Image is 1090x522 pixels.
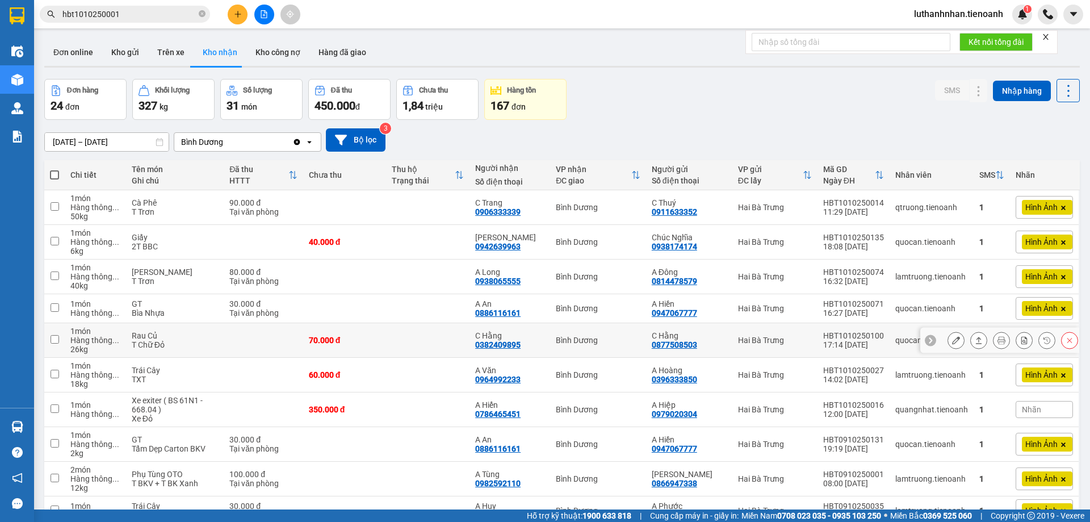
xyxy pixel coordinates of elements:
[817,160,890,190] th: Toggle SortBy
[974,160,1010,190] th: Toggle SortBy
[241,102,257,111] span: món
[738,237,812,247] div: Hai Bà Trưng
[484,79,567,120] button: Hàng tồn167đơn
[70,345,120,354] div: 26 kg
[132,308,218,318] div: Bìa Nhựa
[556,336,640,345] div: Bình Dương
[229,207,297,216] div: Tại văn phòng
[979,304,1004,313] div: 1
[229,277,297,286] div: Tại văn phòng
[652,435,727,444] div: A Hiền
[1043,9,1053,19] img: phone-icon
[70,263,120,272] div: 1 món
[475,340,521,349] div: 0382409895
[652,502,727,511] div: A Phước
[229,435,297,444] div: 30.000 đ
[70,431,120,440] div: 1 món
[1025,237,1058,247] span: Hình Ảnh
[741,510,881,522] span: Miền Nam
[1025,370,1058,380] span: Hình Ảnh
[475,435,544,444] div: A An
[234,10,242,18] span: plus
[823,165,875,174] div: Mã GD
[475,242,521,251] div: 0942639963
[556,237,640,247] div: Bình Dương
[738,304,812,313] div: Hai Bà Trưng
[512,102,526,111] span: đơn
[132,331,218,340] div: Rau Củ
[895,336,968,345] div: quocan.tienoanh
[823,299,884,308] div: HBT1010250071
[823,198,884,207] div: HBT1010250014
[895,440,968,449] div: quocan.tienoanh
[229,470,297,479] div: 100.000 đ
[67,86,98,94] div: Đơn hàng
[738,405,812,414] div: Hai Bà Trưng
[652,375,697,384] div: 0396333850
[425,102,443,111] span: triệu
[70,400,120,410] div: 1 món
[70,212,120,221] div: 50 kg
[475,479,521,488] div: 0982592110
[979,170,995,179] div: SMS
[1025,272,1058,282] span: Hình Ảnh
[355,102,360,111] span: đ
[823,479,884,488] div: 08:00 [DATE]
[70,440,120,449] div: Hàng thông thường
[305,137,314,147] svg: open
[640,510,642,522] span: |
[652,340,697,349] div: 0877508503
[132,233,218,242] div: Giấy
[979,405,1004,414] div: 1
[738,440,812,449] div: Hai Bà Trưng
[132,79,215,120] button: Khối lượng327kg
[738,165,803,174] div: VP gửi
[51,99,63,112] span: 24
[280,5,300,24] button: aim
[309,370,381,379] div: 60.000 đ
[1027,512,1035,520] span: copyright
[1022,405,1041,414] span: Nhãn
[823,233,884,242] div: HBT1010250135
[70,327,120,336] div: 1 món
[309,405,381,414] div: 350.000 đ
[1042,33,1050,41] span: close
[44,39,102,66] button: Đơn online
[132,268,218,277] div: Đai Nhiệt
[70,502,120,511] div: 1 món
[475,444,521,453] div: 0886116161
[979,237,1004,247] div: 1
[652,400,727,410] div: A Hiệp
[556,272,640,281] div: Bình Dương
[979,440,1004,449] div: 1
[652,331,727,340] div: C Hằng
[132,207,218,216] div: T Trơn
[823,410,884,419] div: 12:00 [DATE]
[475,268,544,277] div: A Long
[556,203,640,212] div: Bình Dương
[475,366,544,375] div: A Văn
[895,405,968,414] div: quangnhat.tienoanh
[979,272,1004,281] div: 1
[70,483,120,492] div: 12 kg
[112,203,119,212] span: ...
[823,331,884,340] div: HBT1010250100
[556,370,640,379] div: Bình Dương
[309,170,381,179] div: Chưa thu
[181,136,223,148] div: Bình Dương
[475,308,521,318] div: 0886116161
[70,228,120,237] div: 1 món
[556,440,640,449] div: Bình Dương
[1025,506,1058,516] span: Hình Ảnh
[227,99,239,112] span: 31
[229,308,297,318] div: Tại văn phòng
[229,502,297,511] div: 30.000 đ
[475,207,521,216] div: 0906333339
[132,444,218,453] div: Tấm Dẹp Carton BKV
[823,400,884,410] div: HBT1010250016
[582,511,631,520] strong: 1900 633 818
[475,277,521,286] div: 0938065555
[11,131,23,143] img: solution-icon
[475,400,544,410] div: A Hiển
[1025,303,1058,314] span: Hình Ảnh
